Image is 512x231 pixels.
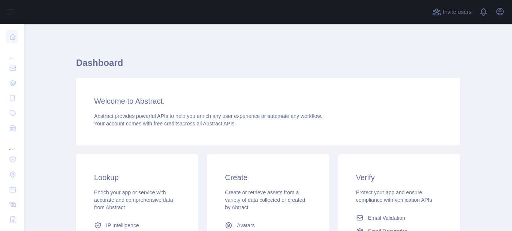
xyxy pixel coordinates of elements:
[237,222,255,229] span: Avatars
[225,172,311,183] h3: Create
[6,45,18,60] div: ...
[94,121,236,127] span: Your account comes with across all Abstract APIs.
[353,211,445,225] a: Email Validation
[94,96,442,106] h3: Welcome to Abstract.
[6,136,18,151] div: ...
[356,172,442,183] h3: Verify
[106,222,139,229] span: IP Intelligence
[94,189,173,210] span: Enrich your app or service with accurate and comprehensive data from Abstract
[154,121,180,127] span: free credits
[431,6,473,18] button: Invite users
[94,113,322,119] span: Abstract provides powerful APIs to help you enrich any user experience or automate any workflow.
[356,189,432,203] span: Protect your app and ensure compliance with verification APIs
[368,214,405,222] span: Email Validation
[225,189,305,210] span: Create or retrieve assets from a variety of data collected or created by Abtract
[76,57,460,75] h1: Dashboard
[94,172,180,183] h3: Lookup
[443,8,472,16] span: Invite users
